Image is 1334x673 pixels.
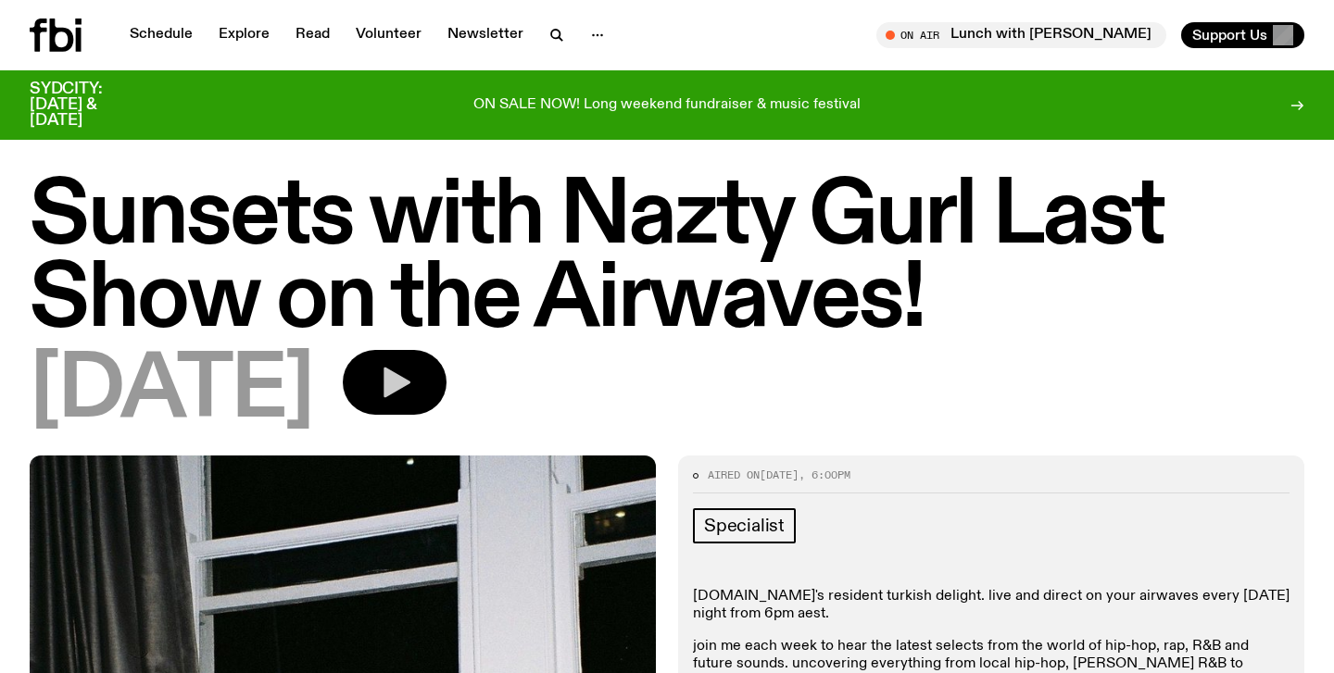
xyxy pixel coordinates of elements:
[1181,22,1304,48] button: Support Us
[760,467,799,482] span: [DATE]
[284,22,341,48] a: Read
[1192,27,1267,44] span: Support Us
[708,467,760,482] span: Aired on
[208,22,281,48] a: Explore
[473,97,861,114] p: ON SALE NOW! Long weekend fundraiser & music festival
[30,176,1304,343] h1: Sunsets with Nazty Gurl Last Show on the Airwaves!
[704,516,785,536] span: Specialist
[436,22,535,48] a: Newsletter
[876,22,1166,48] button: On AirLunch with [PERSON_NAME]
[799,467,850,482] span: , 6:00pm
[345,22,433,48] a: Volunteer
[693,588,1290,623] p: [DOMAIN_NAME]'s resident turkish delight. live and direct on your airwaves every [DATE] night fro...
[119,22,204,48] a: Schedule
[693,508,796,543] a: Specialist
[30,350,313,433] span: [DATE]
[30,81,148,129] h3: SYDCITY: [DATE] & [DATE]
